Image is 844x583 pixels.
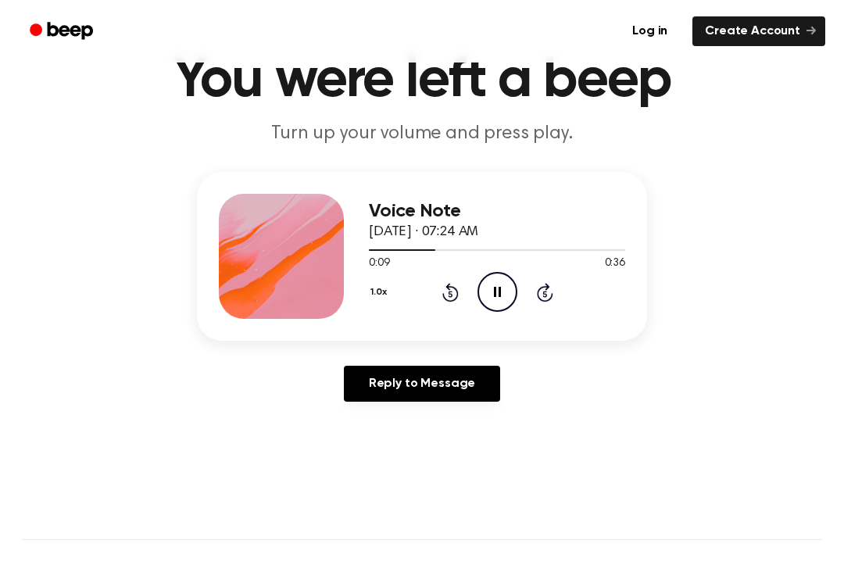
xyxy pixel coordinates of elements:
a: Reply to Message [344,366,500,402]
a: Beep [19,16,107,47]
span: 0:36 [605,256,625,272]
a: Create Account [692,16,825,46]
h3: Voice Note [369,201,625,222]
h1: You were left a beep [22,52,822,109]
span: 0:09 [369,256,389,272]
span: [DATE] · 07:24 AM [369,225,478,239]
a: Log in [617,13,683,49]
button: 1.0x [369,279,392,306]
p: Turn up your volume and press play. [122,121,722,147]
